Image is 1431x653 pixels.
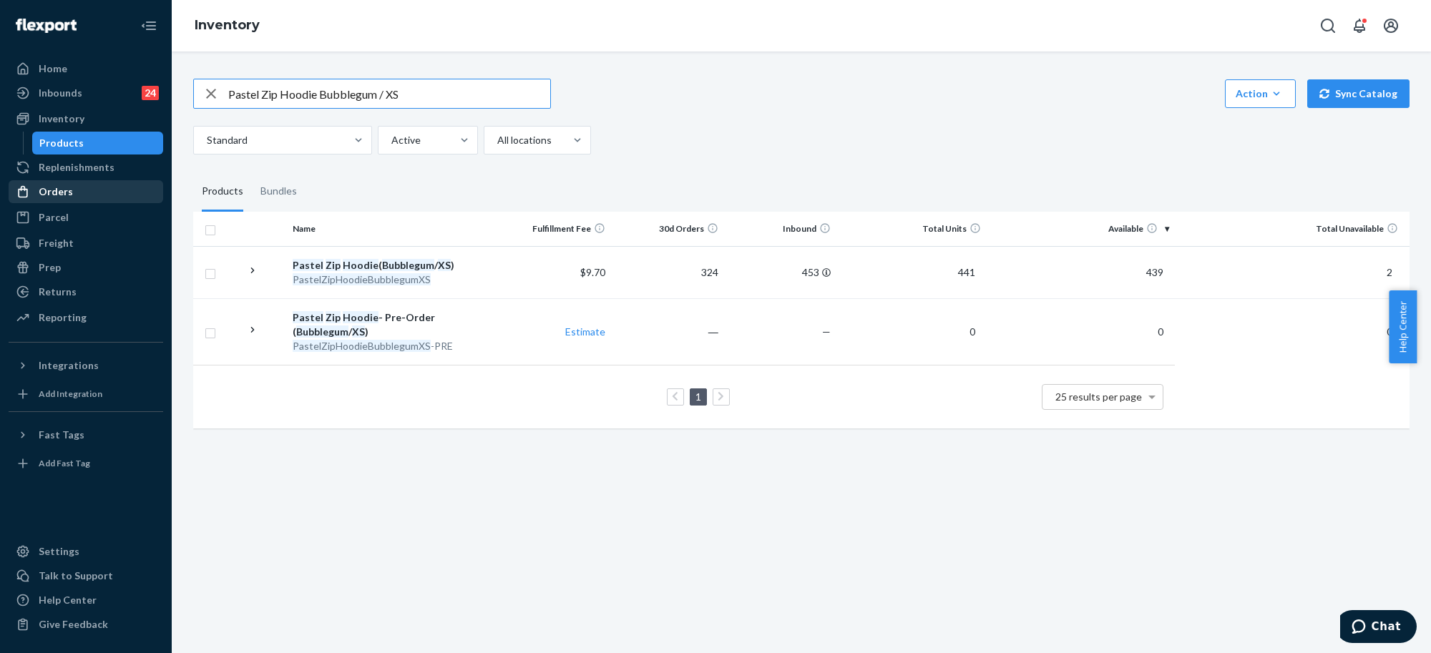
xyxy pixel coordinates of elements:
[293,311,323,323] em: Pastel
[693,391,704,403] a: Page 1 is your current page
[293,259,323,271] em: Pastel
[202,172,243,212] div: Products
[228,79,550,108] input: Search inventory by name or sku
[39,112,84,126] div: Inventory
[1377,11,1405,40] button: Open account menu
[183,5,271,46] ol: breadcrumbs
[390,133,391,147] input: Active
[1236,87,1285,101] div: Action
[822,325,831,338] span: —
[9,107,163,130] a: Inventory
[836,212,987,246] th: Total Units
[9,206,163,229] a: Parcel
[1389,290,1417,363] button: Help Center
[565,325,605,338] a: Estimate
[9,306,163,329] a: Reporting
[39,86,82,100] div: Inbounds
[343,311,378,323] em: Hoodie
[9,280,163,303] a: Returns
[39,593,97,607] div: Help Center
[496,133,497,147] input: All locations
[293,340,431,352] em: PastelZipHoodieBubblegumXS
[9,156,163,179] a: Replenishments
[952,266,981,278] span: 441
[1307,79,1410,108] button: Sync Catalog
[9,564,163,587] button: Talk to Support
[438,259,451,271] em: XS
[1314,11,1342,40] button: Open Search Box
[39,388,102,400] div: Add Integration
[1055,391,1142,403] span: 25 results per page
[39,428,84,442] div: Fast Tags
[580,266,605,278] span: $9.70
[293,258,492,273] div: ( / )
[39,210,69,225] div: Parcel
[9,613,163,636] button: Give Feedback
[352,325,365,338] em: XS
[382,259,434,271] em: Bubblegum
[343,259,378,271] em: Hoodie
[1175,212,1410,246] th: Total Unavailable
[293,339,492,353] div: -PRE
[1381,325,1398,338] span: 0
[16,19,77,33] img: Flexport logo
[9,180,163,203] a: Orders
[260,172,297,212] div: Bundles
[499,212,612,246] th: Fulfillment Fee
[135,11,163,40] button: Close Navigation
[9,540,163,563] a: Settings
[9,354,163,377] button: Integrations
[39,160,114,175] div: Replenishments
[39,260,61,275] div: Prep
[964,325,981,338] span: 0
[326,259,341,271] em: Zip
[1345,11,1374,40] button: Open notifications
[611,298,724,365] td: ―
[39,236,74,250] div: Freight
[1340,610,1417,646] iframe: Opens a widget where you can chat to one of our agents
[39,62,67,76] div: Home
[32,132,164,154] a: Products
[39,136,84,150] div: Products
[724,212,837,246] th: Inbound
[9,82,163,104] a: Inbounds24
[39,617,108,632] div: Give Feedback
[296,325,348,338] em: Bubblegum
[611,246,724,298] td: 324
[9,256,163,279] a: Prep
[39,185,73,199] div: Orders
[9,57,163,80] a: Home
[39,310,87,325] div: Reporting
[39,569,113,583] div: Talk to Support
[9,423,163,446] button: Fast Tags
[326,311,341,323] em: Zip
[987,212,1175,246] th: Available
[9,232,163,255] a: Freight
[611,212,724,246] th: 30d Orders
[1141,266,1169,278] span: 439
[39,285,77,299] div: Returns
[1225,79,1296,108] button: Action
[1381,266,1398,278] span: 2
[39,544,79,559] div: Settings
[9,589,163,612] a: Help Center
[9,383,163,406] a: Add Integration
[287,212,498,246] th: Name
[724,246,837,298] td: 453
[293,310,492,339] div: - Pre-Order ( / )
[1152,325,1169,338] span: 0
[9,452,163,475] a: Add Fast Tag
[195,17,260,33] a: Inventory
[39,358,99,373] div: Integrations
[293,273,431,285] em: PastelZipHoodieBubblegumXS
[39,457,90,469] div: Add Fast Tag
[142,86,159,100] div: 24
[205,133,207,147] input: Standard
